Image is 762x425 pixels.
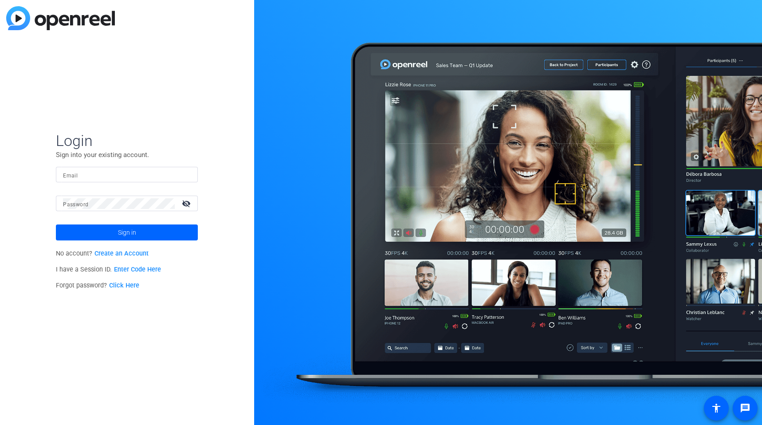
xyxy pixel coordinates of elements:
span: I have a Session ID. [56,266,161,273]
span: Sign in [118,221,136,244]
span: No account? [56,250,149,257]
mat-label: Password [63,201,88,208]
mat-label: Email [63,173,78,179]
mat-icon: accessibility [711,403,722,413]
p: Sign into your existing account. [56,150,198,160]
input: Enter Email Address [63,169,191,180]
a: Create an Account [94,250,149,257]
img: blue-gradient.svg [6,6,115,30]
mat-icon: visibility_off [177,197,198,210]
a: Click Here [109,282,139,289]
a: Enter Code Here [114,266,161,273]
button: Sign in [56,224,198,240]
span: Forgot password? [56,282,139,289]
span: Login [56,131,198,150]
mat-icon: message [740,403,750,413]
